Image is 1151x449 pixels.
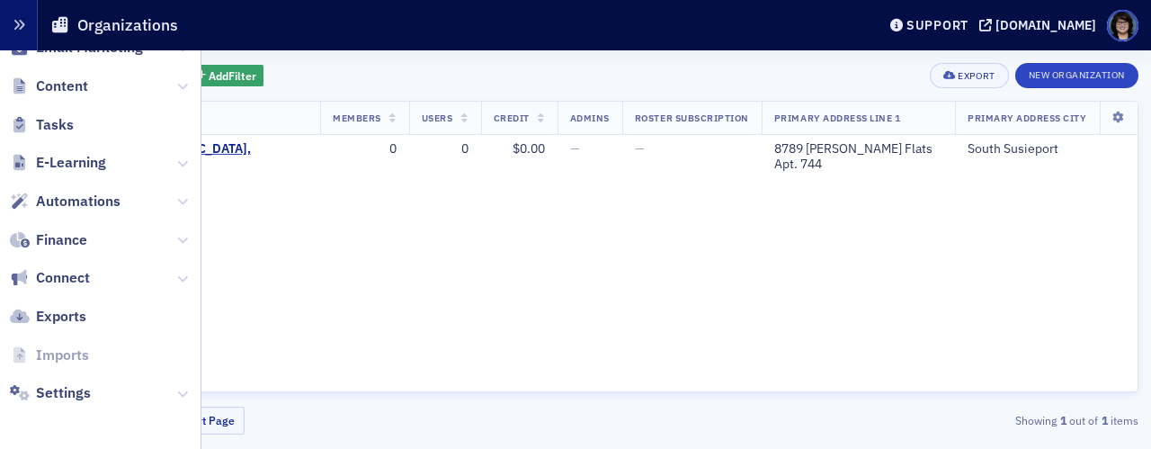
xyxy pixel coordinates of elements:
[995,17,1096,33] div: [DOMAIN_NAME]
[635,140,645,157] span: —
[77,14,178,36] h1: Organizations
[774,112,901,124] span: Primary Address Line 1
[1107,10,1138,41] span: Profile
[422,141,468,157] div: 0
[930,63,1008,88] button: Export
[570,112,610,124] span: Admins
[958,71,995,81] div: Export
[1015,66,1138,82] a: New Organization
[10,153,106,173] a: E-Learning
[776,412,1138,428] div: Showing out of items
[36,115,74,135] span: Tasks
[10,307,86,327] a: Exports
[36,307,86,327] span: Exports
[10,115,74,135] a: Tasks
[422,112,453,124] span: Users
[10,76,88,96] a: Content
[968,112,1087,124] span: Primary Address City
[10,230,87,250] a: Finance
[36,268,90,288] span: Connect
[635,112,749,124] span: Roster Subscription
[10,268,90,288] a: Connect
[333,112,381,124] span: Members
[968,141,1125,157] div: South Susieport
[1057,412,1069,428] strong: 1
[570,140,580,157] span: —
[36,76,88,96] span: Content
[10,192,120,211] a: Automations
[906,17,968,33] div: Support
[36,346,89,365] span: Imports
[774,141,942,173] div: 8789 [PERSON_NAME] Flats Apt. 744
[513,140,545,157] span: $0.00
[191,65,264,87] button: AddFilter
[209,67,256,84] span: Add Filter
[36,192,120,211] span: Automations
[36,383,91,403] span: Settings
[36,230,87,250] span: Finance
[333,141,397,157] div: 0
[1015,63,1138,88] button: New Organization
[10,383,91,403] a: Settings
[979,19,1102,31] button: [DOMAIN_NAME]
[494,112,530,124] span: Credit
[10,346,89,365] a: Imports
[36,153,106,173] span: E-Learning
[1098,412,1111,428] strong: 1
